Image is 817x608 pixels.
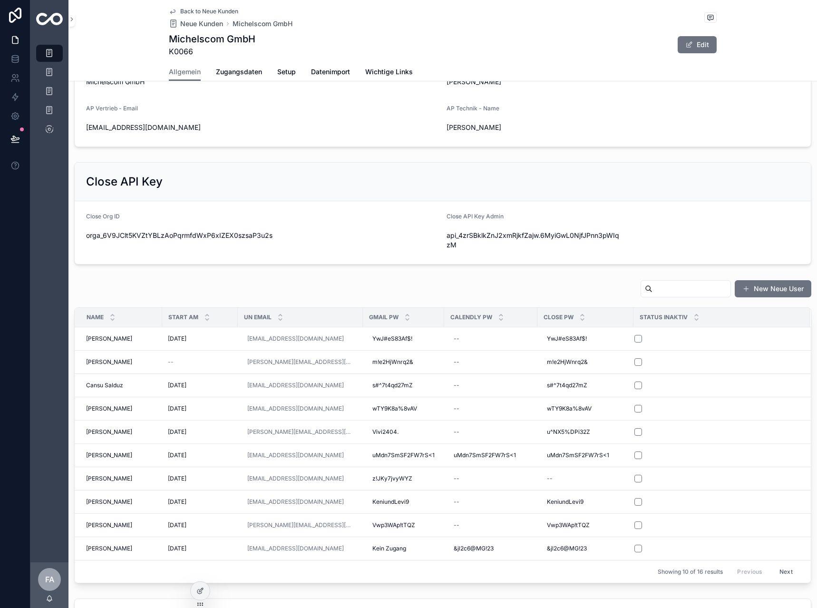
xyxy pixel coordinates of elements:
[543,424,628,440] a: u^NX5%DPi32Z
[169,63,201,81] a: Allgemein
[773,564,799,579] button: Next
[168,451,186,459] span: [DATE]
[87,314,104,321] span: Name
[247,451,344,459] a: [EMAIL_ADDRESS][DOMAIN_NAME]
[372,358,413,366] span: m!e2HjWnrq2&
[247,475,344,482] a: [EMAIL_ADDRESS][DOMAIN_NAME]
[454,405,459,412] div: --
[547,545,587,552] span: &jl2c6@MG!23
[369,331,438,346] a: YwJ#eS83Af$!
[547,382,587,389] span: s#^7t4qd27mZ
[454,358,459,366] div: --
[372,545,406,552] span: Kein Zugang
[369,448,438,463] a: uMdn7SmSF2FW7rS<1
[86,382,156,389] a: Cansu Salduz
[447,213,504,220] span: Close API Key Admin
[543,331,628,346] a: YwJ#eS83Af$!
[168,358,174,366] span: --
[547,358,588,366] span: m!e2HjWnrq2&
[454,335,459,343] div: --
[169,32,255,46] h1: Michelscom GmbH
[243,331,357,346] a: [EMAIL_ADDRESS][DOMAIN_NAME]
[247,521,353,529] a: [PERSON_NAME][EMAIL_ADDRESS][DOMAIN_NAME]
[447,105,499,112] span: AP Technik - Name
[86,335,132,343] span: [PERSON_NAME]
[168,382,232,389] a: [DATE]
[243,448,357,463] a: [EMAIL_ADDRESS][DOMAIN_NAME]
[45,574,54,585] span: FA
[447,123,619,132] span: [PERSON_NAME]
[247,545,344,552] a: [EMAIL_ADDRESS][DOMAIN_NAME]
[543,518,628,533] a: Vwp3WAp!tTQZ
[86,521,132,529] span: [PERSON_NAME]
[86,428,132,436] span: [PERSON_NAME]
[247,405,344,412] a: [EMAIL_ADDRESS][DOMAIN_NAME]
[450,401,532,416] a: --
[735,280,811,297] button: New Neue User
[168,382,186,389] span: [DATE]
[86,451,132,459] span: [PERSON_NAME]
[450,541,532,556] a: &jl2c6@MG!23
[168,428,232,436] a: [DATE]
[547,475,553,482] div: --
[450,354,532,370] a: --
[86,545,156,552] a: [PERSON_NAME]
[168,498,232,506] a: [DATE]
[86,358,132,366] span: [PERSON_NAME]
[369,354,438,370] a: m!e2HjWnrq2&
[311,67,350,77] span: Datenimport
[180,19,223,29] span: Neue Kunden
[369,424,438,440] a: Vivi2404.
[86,105,138,112] span: AP Vertrieb - Email
[168,428,186,436] span: [DATE]
[450,448,532,463] a: uMdn7SmSF2FW7rS<1
[86,335,156,343] a: [PERSON_NAME]
[543,401,628,416] a: wTY9K8a%8vAV
[369,378,438,393] a: s#^7t4qd27mZ
[168,521,232,529] a: [DATE]
[86,174,163,189] h2: Close API Key
[454,498,459,506] div: --
[372,451,435,459] span: uMdn7SmSF2FW7rS<1
[168,314,198,321] span: Start am
[450,424,532,440] a: --
[543,448,628,463] a: uMdn7SmSF2FW7rS<1
[169,67,201,77] span: Allgemein
[247,498,344,506] a: [EMAIL_ADDRESS][DOMAIN_NAME]
[454,475,459,482] div: --
[450,378,532,393] a: --
[372,335,412,343] span: YwJ#eS83Af$!
[86,521,156,529] a: [PERSON_NAME]
[86,123,439,132] span: [EMAIL_ADDRESS][DOMAIN_NAME]
[369,314,399,321] span: Gmail Pw
[369,541,438,556] a: Kein Zugang
[233,19,292,29] a: Michelscom GmbH
[369,471,438,486] a: z!JKy7jvyWYZ
[372,405,417,412] span: wTY9K8a%8vAV
[450,471,532,486] a: --
[543,378,628,393] a: s#^7t4qd27mZ
[372,498,409,506] span: KeniundLevi9
[547,335,587,343] span: YwJ#eS83Af$!
[86,475,156,482] a: [PERSON_NAME]
[547,428,590,436] span: u^NX5%DPi32Z
[678,36,717,53] button: Edit
[243,378,357,393] a: [EMAIL_ADDRESS][DOMAIN_NAME]
[543,354,628,370] a: m!e2HjWnrq2&
[247,428,353,436] a: [PERSON_NAME][EMAIL_ADDRESS][DOMAIN_NAME]
[547,405,592,412] span: wTY9K8a%8vAV
[168,451,232,459] a: [DATE]
[447,77,619,87] span: [PERSON_NAME]
[454,521,459,529] div: --
[86,231,439,240] span: orga_6V9JClt5KVZtYBLzAoPqrmfdWxP6xIZEX0szsaP3u2s
[247,358,353,366] a: [PERSON_NAME][EMAIL_ADDRESS][DOMAIN_NAME]
[277,63,296,82] a: Setup
[86,475,132,482] span: [PERSON_NAME]
[658,568,723,576] span: Showing 10 of 16 results
[168,335,232,343] a: [DATE]
[543,541,628,556] a: &jl2c6@MG!23
[168,545,232,552] a: [DATE]
[372,521,415,529] span: Vwp3WAp!tTQZ
[372,382,413,389] span: s#^7t4qd27mZ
